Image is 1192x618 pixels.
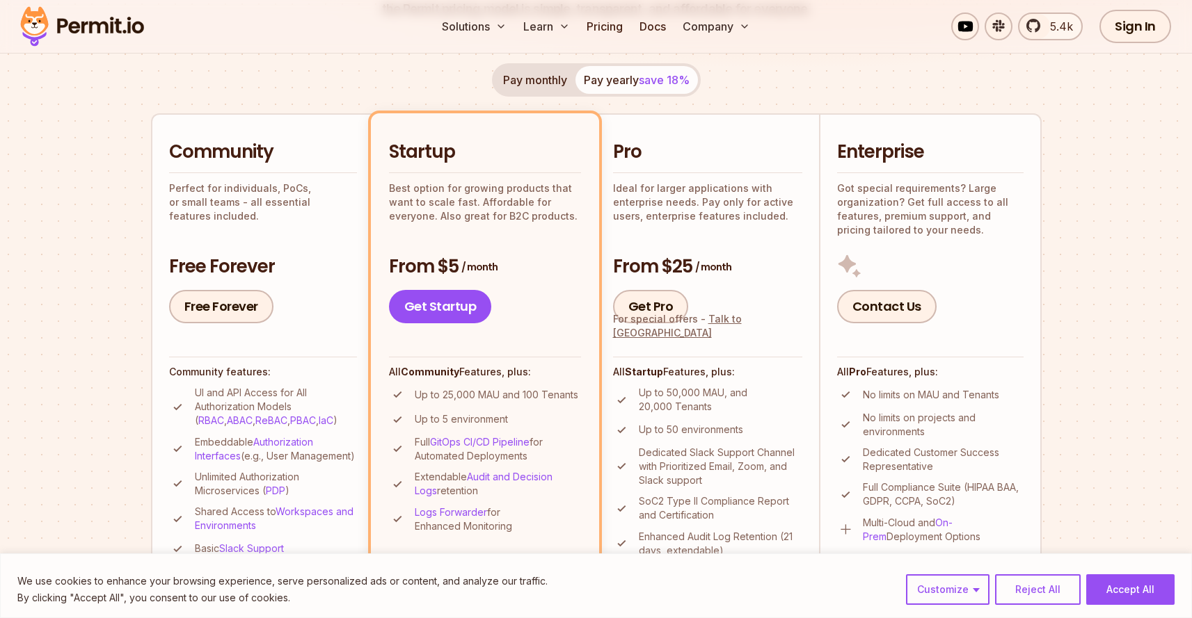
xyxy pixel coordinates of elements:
[436,13,512,40] button: Solutions
[639,386,802,414] p: Up to 50,000 MAU, and 20,000 Tenants
[863,411,1024,439] p: No limits on projects and environments
[227,414,253,426] a: ABAC
[195,436,313,462] a: Authorization Interfaces
[863,388,999,402] p: No limits on MAU and Tenants
[255,414,287,426] a: ReBAC
[17,573,548,589] p: We use cookies to enhance your browsing experience, serve personalized ads or content, and analyz...
[198,414,224,426] a: RBAC
[906,574,990,605] button: Customize
[219,542,284,554] a: Slack Support
[495,66,575,94] button: Pay monthly
[613,290,689,323] a: Get Pro
[195,470,357,498] p: Unlimited Authorization Microservices ( )
[837,290,937,323] a: Contact Us
[415,505,581,533] p: for Enhanced Monitoring
[415,412,508,426] p: Up to 5 environment
[169,290,273,323] a: Free Forever
[14,3,150,50] img: Permit logo
[195,435,357,463] p: Embeddable (e.g., User Management)
[639,423,743,437] p: Up to 50 environments
[863,551,1024,578] p: Professional Services and Custom Terms & Conditions Agreement
[389,181,581,223] p: Best option for growing products that want to scale fast. Affordable for everyone. Also great for...
[430,436,530,448] a: GitOps CI/CD Pipeline
[415,435,581,463] p: Full for Automated Deployments
[17,589,548,606] p: By clicking "Accept All", you consent to our use of cookies.
[613,181,802,223] p: Ideal for larger applications with enterprise needs. Pay only for active users, enterprise featur...
[613,312,802,340] div: For special offers -
[290,414,316,426] a: PBAC
[389,290,492,323] a: Get Startup
[849,366,866,377] strong: Pro
[613,254,802,279] h3: From $25
[319,414,333,426] a: IaC
[518,13,575,40] button: Learn
[169,181,357,223] p: Perfect for individuals, PoCs, or small teams - all essential features included.
[837,140,1024,165] h2: Enterprise
[195,386,357,428] p: UI and API Access for All Authorization Models ( , , , , )
[863,516,1024,544] p: Multi-Cloud and Deployment Options
[639,494,802,522] p: SoC2 Type II Compliance Report and Certification
[995,574,1081,605] button: Reject All
[195,542,284,555] p: Basic
[581,13,628,40] a: Pricing
[266,485,285,496] a: PDP
[415,470,581,498] p: Extendable retention
[613,365,802,379] h4: All Features, plus:
[389,140,581,165] h2: Startup
[195,505,357,532] p: Shared Access to
[415,388,578,402] p: Up to 25,000 MAU and 100 Tenants
[639,446,802,487] p: Dedicated Slack Support Channel with Prioritized Email, Zoom, and Slack support
[401,366,459,377] strong: Community
[1018,13,1083,40] a: 5.4k
[863,480,1024,508] p: Full Compliance Suite (HIPAA BAA, GDPR, CCPA, SoC2)
[1042,18,1073,35] span: 5.4k
[1086,574,1175,605] button: Accept All
[415,471,553,496] a: Audit and Decision Logs
[837,365,1024,379] h4: All Features, plus:
[461,260,498,274] span: / month
[169,140,357,165] h2: Community
[695,260,731,274] span: / month
[1099,10,1171,43] a: Sign In
[389,365,581,379] h4: All Features, plus:
[863,446,1024,473] p: Dedicated Customer Success Representative
[837,181,1024,237] p: Got special requirements? Large organization? Get full access to all features, premium support, a...
[625,366,663,377] strong: Startup
[634,13,672,40] a: Docs
[415,506,487,518] a: Logs Forwarder
[389,254,581,279] h3: From $5
[169,254,357,279] h3: Free Forever
[639,530,802,558] p: Enhanced Audit Log Retention (21 days, extendable)
[169,365,357,379] h4: Community features:
[613,140,802,165] h2: Pro
[863,517,953,542] a: On-Prem
[677,13,756,40] button: Company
